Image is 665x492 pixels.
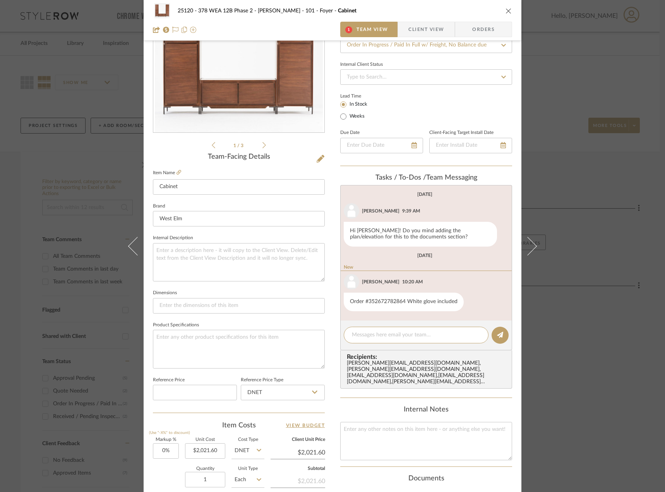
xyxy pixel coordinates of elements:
[340,406,512,414] div: Internal Notes
[178,8,305,14] span: 25120 - 378 WEA 12B Phase 2 - [PERSON_NAME]
[338,8,356,14] span: Cabinet
[340,138,423,153] input: Enter Due Date
[271,438,325,442] label: Client Unit Price
[344,203,359,219] img: user_avatar.png
[417,192,432,197] div: [DATE]
[356,22,388,37] span: Team View
[231,467,264,471] label: Unit Type
[362,278,399,285] div: [PERSON_NAME]
[340,69,512,85] input: Type to Search…
[153,291,177,295] label: Dimensions
[347,360,509,385] div: [PERSON_NAME][EMAIL_ADDRESS][DOMAIN_NAME] , [PERSON_NAME][EMAIL_ADDRESS][DOMAIN_NAME] , [EMAIL_AD...
[153,323,199,327] label: Product Specifications
[153,298,325,314] input: Enter the dimensions of this item
[153,204,165,208] label: Brand
[233,143,237,148] span: 1
[429,131,494,135] label: Client-Facing Target Install Date
[348,101,367,108] label: In Stock
[344,274,359,290] img: user_avatar.png
[408,22,444,37] span: Client View
[375,174,426,181] span: Tasks / To-Dos /
[241,143,245,148] span: 3
[340,174,512,182] div: team Messaging
[153,153,325,161] div: Team-Facing Details
[271,473,325,487] div: $2,021.60
[347,353,509,360] span: Recipients:
[231,438,264,442] label: Cost Type
[402,278,423,285] div: 10:20 AM
[340,99,380,121] mat-radio-group: Select item type
[153,179,325,195] input: Enter Item Name
[286,421,325,430] a: View Budget
[153,236,193,240] label: Internal Description
[505,7,512,14] button: close
[241,378,283,382] label: Reference Price Type
[348,113,365,120] label: Weeks
[340,93,380,99] label: Lead Time
[341,264,512,271] div: New
[344,222,497,247] div: Hi [PERSON_NAME]! Do you mind adding the plan/elevation for this to the documents section?
[362,207,399,214] div: [PERSON_NAME]
[344,293,464,311] div: Order #352672782864 White glove included
[429,138,512,153] input: Enter Install Date
[345,26,352,33] span: 1
[402,207,420,214] div: 9:39 AM
[237,143,241,148] span: /
[417,253,432,258] div: [DATE]
[340,131,360,135] label: Due Date
[185,467,225,471] label: Quantity
[185,438,225,442] label: Unit Cost
[305,8,338,14] span: 101 - Foyer
[153,438,179,442] label: Markup %
[340,38,512,53] input: Type to Search…
[464,22,503,37] span: Orders
[153,211,325,226] input: Enter Brand
[340,475,512,483] div: Documents
[340,63,383,67] div: Internal Client Status
[153,170,181,176] label: Item Name
[153,421,325,430] div: Item Costs
[153,3,171,19] img: 9628de8d-8e52-42d5-884c-746b97f63039_48x40.jpg
[271,467,325,471] label: Subtotal
[153,378,185,382] label: Reference Price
